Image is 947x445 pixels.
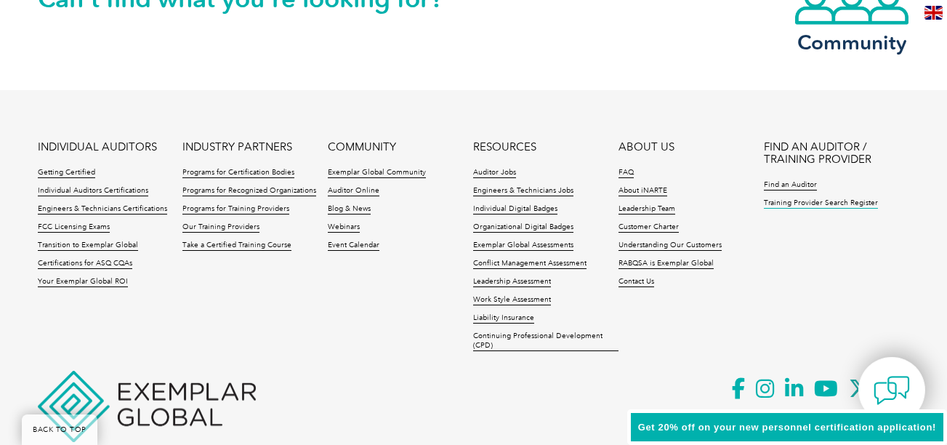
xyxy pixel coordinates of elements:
a: RESOURCES [473,141,536,153]
a: Individual Auditors Certifications [38,186,148,196]
img: Exemplar Global [38,371,256,442]
a: FIND AN AUDITOR / TRAINING PROVIDER [764,141,909,166]
a: FCC Licensing Exams [38,222,110,233]
a: Leadership Team [618,204,675,215]
a: Programs for Recognized Organizations [182,186,316,196]
a: INDUSTRY PARTNERS [182,141,292,153]
a: Blog & News [328,204,371,215]
a: COMMUNITY [328,141,396,153]
a: Programs for Training Providers [182,204,289,215]
a: Certifications for ASQ CQAs [38,259,132,269]
a: Continuing Professional Development (CPD) [473,332,618,351]
span: Get 20% off on your new personnel certification application! [638,422,936,433]
a: Engineers & Technicians Certifications [38,204,167,215]
img: contact-chat.png [874,372,910,409]
a: Take a Certified Training Course [182,241,291,251]
a: Liability Insurance [473,313,534,324]
a: Engineers & Technicians Jobs [473,186,573,196]
a: Leadership Assessment [473,277,551,287]
a: Work Style Assessment [473,295,551,305]
a: Exemplar Global Community [328,168,426,178]
h3: Community [794,33,910,52]
a: INDIVIDUAL AUDITORS [38,141,157,153]
a: Customer Charter [618,222,679,233]
a: Conflict Management Assessment [473,259,587,269]
a: Webinars [328,222,360,233]
a: RABQSA is Exemplar Global [618,259,714,269]
a: Programs for Certification Bodies [182,168,294,178]
a: BACK TO TOP [22,414,97,445]
a: Organizational Digital Badges [473,222,573,233]
a: Individual Digital Badges [473,204,557,215]
a: Event Calendar [328,241,379,251]
a: Our Training Providers [182,222,259,233]
a: Find an Auditor [764,180,817,191]
a: Contact Us [618,277,654,287]
a: ABOUT US [618,141,674,153]
a: About iNARTE [618,186,667,196]
a: Training Provider Search Register [764,199,878,209]
a: FAQ [618,168,634,178]
a: Auditor Jobs [473,168,516,178]
img: en [924,6,943,20]
a: Auditor Online [328,186,379,196]
a: Your Exemplar Global ROI [38,277,128,287]
a: Exemplar Global Assessments [473,241,573,251]
a: Transition to Exemplar Global [38,241,138,251]
a: Understanding Our Customers [618,241,722,251]
a: Getting Certified [38,168,95,178]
